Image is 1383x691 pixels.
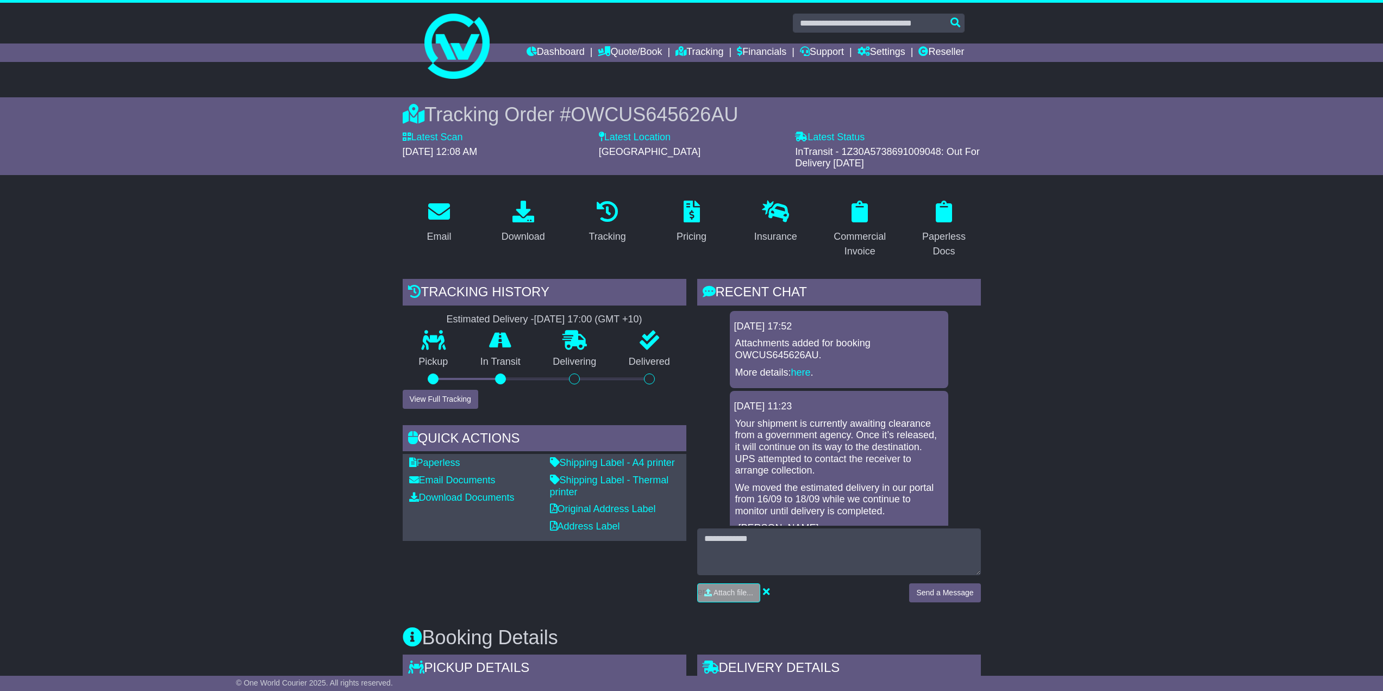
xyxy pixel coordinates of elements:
[409,492,515,503] a: Download Documents
[697,655,981,684] div: Delivery Details
[791,367,811,378] a: here
[527,43,585,62] a: Dashboard
[918,43,964,62] a: Reseller
[735,367,943,379] p: More details: .
[909,583,980,602] button: Send a Message
[403,390,478,409] button: View Full Tracking
[420,197,458,248] a: Email
[747,197,804,248] a: Insurance
[403,425,686,455] div: Quick Actions
[464,356,537,368] p: In Transit
[502,229,545,244] div: Download
[737,43,786,62] a: Financials
[599,132,671,144] label: Latest Location
[795,146,980,169] span: InTransit - 1Z30A5738691009048: Out For Delivery [DATE]
[908,197,981,263] a: Paperless Docs
[598,43,662,62] a: Quote/Book
[403,314,686,326] div: Estimated Delivery -
[734,321,944,333] div: [DATE] 17:52
[550,475,669,497] a: Shipping Label - Thermal printer
[735,418,943,477] p: Your shipment is currently awaiting clearance from a government agency. Once it’s released, it wi...
[675,43,723,62] a: Tracking
[571,103,738,126] span: OWCUS645626AU
[734,401,944,413] div: [DATE] 11:23
[403,356,465,368] p: Pickup
[830,229,890,259] div: Commercial Invoice
[858,43,905,62] a: Settings
[795,132,865,144] label: Latest Status
[236,678,393,687] span: © One World Courier 2025. All rights reserved.
[823,197,897,263] a: Commercial Invoice
[550,521,620,532] a: Address Label
[403,627,981,649] h3: Booking Details
[800,43,844,62] a: Support
[677,229,706,244] div: Pricing
[403,655,686,684] div: Pickup Details
[534,314,642,326] div: [DATE] 17:00 (GMT +10)
[915,229,974,259] div: Paperless Docs
[495,197,552,248] a: Download
[589,229,625,244] div: Tracking
[403,279,686,308] div: Tracking history
[403,103,981,126] div: Tracking Order #
[537,356,613,368] p: Delivering
[550,457,675,468] a: Shipping Label - A4 printer
[550,503,656,514] a: Original Address Label
[735,482,943,518] p: We moved the estimated delivery in our portal from 16/09 to 18/09 while we continue to monitor un...
[581,197,633,248] a: Tracking
[735,338,943,361] p: Attachments added for booking OWCUS645626AU.
[409,457,460,468] a: Paperless
[697,279,981,308] div: RECENT CHAT
[735,522,943,534] p: -[PERSON_NAME]
[427,229,451,244] div: Email
[612,356,686,368] p: Delivered
[409,475,496,485] a: Email Documents
[403,146,478,157] span: [DATE] 12:08 AM
[754,229,797,244] div: Insurance
[403,132,463,144] label: Latest Scan
[599,146,700,157] span: [GEOGRAPHIC_DATA]
[669,197,714,248] a: Pricing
